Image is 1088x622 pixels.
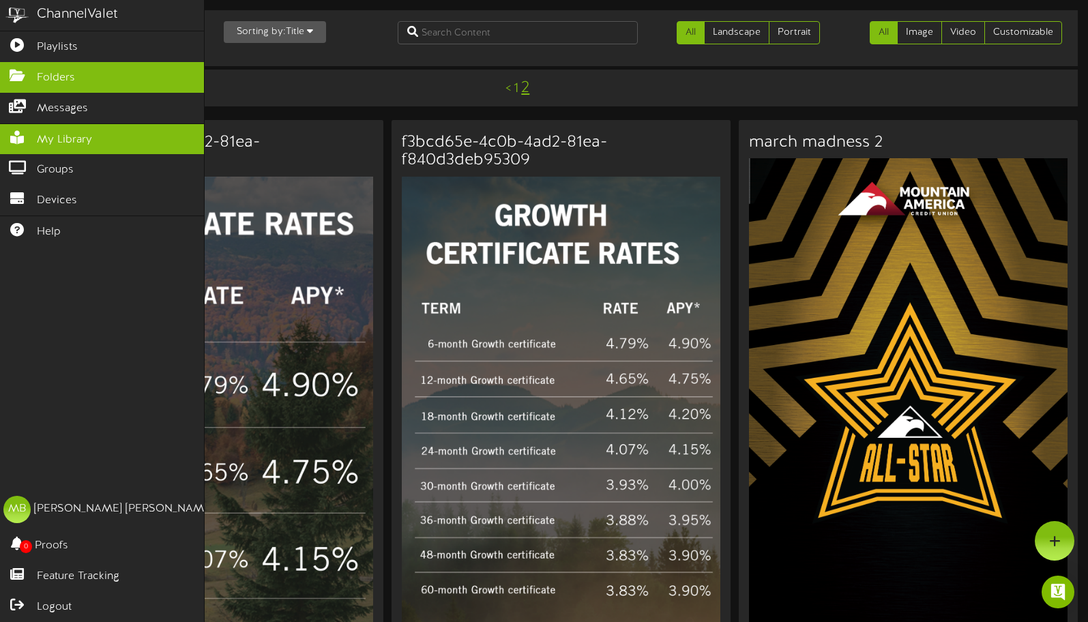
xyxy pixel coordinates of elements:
div: MB [3,496,31,523]
input: Search Content [398,21,638,44]
div: Open Intercom Messenger [1042,576,1074,608]
span: Groups [37,162,74,178]
h3: f3bcd65e-4c0b-4ad2-81ea-f840d3deb95309 [402,134,720,170]
span: Devices [37,193,77,209]
a: All [870,21,898,44]
span: 0 [20,540,32,553]
span: Logout [37,599,72,615]
div: [PERSON_NAME] [PERSON_NAME] [34,501,214,517]
div: ChannelValet [37,5,118,25]
a: < [505,81,511,96]
button: Sorting by:Title [224,21,326,43]
span: Playlists [37,40,78,55]
span: Folders [37,70,75,86]
a: Video [941,21,985,44]
a: Image [897,21,942,44]
span: Feature Tracking [37,569,119,584]
a: Customizable [984,21,1062,44]
span: Proofs [35,538,68,554]
a: 1 [514,81,518,96]
span: Help [37,224,61,240]
a: All [677,21,705,44]
h3: march madness 2 [749,134,1068,151]
h3: f3bcd65e-4c0b-4ad2-81ea-f840d3deb95307 [55,134,373,170]
span: Messages [37,101,88,117]
a: Landscape [704,21,769,44]
a: Portrait [769,21,820,44]
span: My Library [37,132,92,148]
a: 2 [521,79,529,97]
